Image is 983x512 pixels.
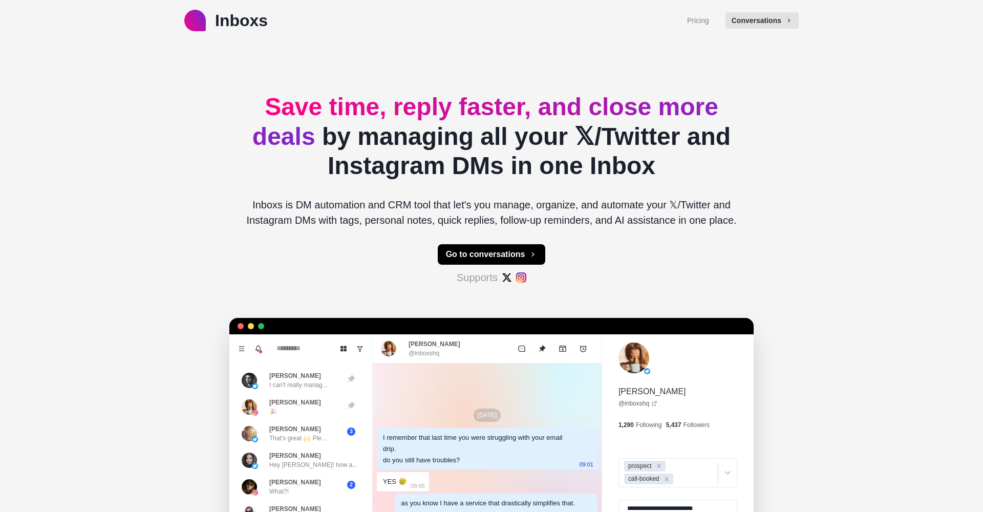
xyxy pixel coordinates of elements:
[252,410,258,416] img: picture
[618,420,634,430] p: 1,290
[511,338,532,359] button: Mark as unread
[636,420,662,430] p: Following
[579,459,593,470] p: 09:01
[184,8,268,33] a: logoInboxs
[347,481,355,489] span: 2
[409,339,460,349] p: [PERSON_NAME]
[238,197,745,228] p: Inboxs is DM automation and CRM tool that let's you manage, organize, and automate your 𝕏/Twitter...
[269,451,321,460] p: [PERSON_NAME]
[252,489,258,496] img: picture
[725,12,799,29] button: Conversations
[269,478,321,487] p: [PERSON_NAME]
[653,461,665,472] div: Remove prospect
[683,420,710,430] p: Followers
[335,340,352,357] button: Board View
[352,340,368,357] button: Show unread conversations
[625,474,661,484] div: call-booked
[457,270,498,285] p: Supports
[242,453,257,468] img: picture
[252,436,258,442] img: picture
[474,409,501,422] p: [DATE]
[347,428,355,436] span: 3
[269,460,357,470] p: Hey [PERSON_NAME]! how a...
[687,15,709,26] a: Pricing
[618,399,657,408] a: @inboxshq
[184,10,206,31] img: logo
[666,420,681,430] p: 5,437
[516,272,526,283] img: #
[269,424,321,434] p: [PERSON_NAME]
[552,338,573,359] button: Archive
[625,461,653,472] div: prospect
[661,474,672,484] div: Remove call-booked
[269,398,321,407] p: [PERSON_NAME]
[269,407,277,416] p: 🎉
[411,480,425,492] p: 09:05
[618,343,649,373] img: picture
[409,349,439,358] p: @inboxshq
[644,368,650,374] img: picture
[502,272,512,283] img: #
[269,371,321,380] p: [PERSON_NAME]
[573,338,593,359] button: Add reminder
[618,386,686,398] p: [PERSON_NAME]
[250,340,266,357] button: Notifications
[252,383,258,389] img: picture
[269,380,328,390] p: I can't really manag...
[269,434,327,443] p: That's great 🙌 Ple...
[242,399,257,415] img: picture
[269,487,289,496] p: What?!
[532,338,552,359] button: Unpin
[242,479,257,495] img: picture
[381,341,396,356] img: picture
[252,463,258,469] img: picture
[438,244,546,265] button: Go to conversations
[215,8,268,33] p: Inboxs
[252,93,718,150] span: Save time, reply faster, and close more deals
[242,373,257,388] img: picture
[383,476,407,487] div: YES 😢
[233,340,250,357] button: Menu
[383,432,575,466] div: I remember that last time you were struggling with your email drip. do you still have troubles?
[238,92,745,181] h2: by managing all your 𝕏/Twitter and Instagram DMs in one Inbox
[242,426,257,441] img: picture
